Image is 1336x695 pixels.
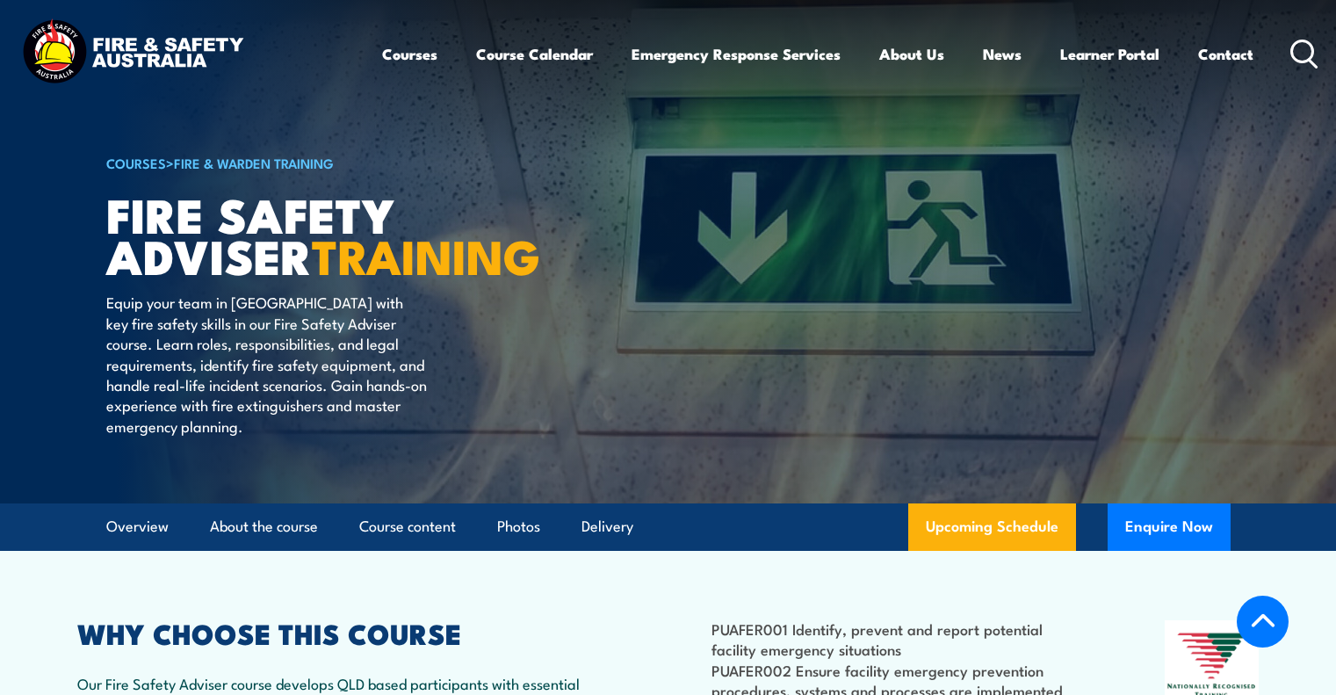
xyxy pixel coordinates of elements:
button: Enquire Now [1108,503,1231,551]
a: Fire & Warden Training [174,153,334,172]
a: Delivery [581,503,633,550]
a: Course content [359,503,456,550]
a: Course Calendar [476,31,593,77]
a: Photos [497,503,540,550]
a: Upcoming Schedule [908,503,1076,551]
h2: WHY CHOOSE THIS COURSE [77,620,590,645]
p: Equip your team in [GEOGRAPHIC_DATA] with key fire safety skills in our Fire Safety Adviser cours... [106,292,427,436]
h6: > [106,152,540,173]
strong: TRAINING [312,218,540,291]
a: News [983,31,1022,77]
a: Contact [1198,31,1253,77]
a: Courses [382,31,437,77]
a: COURSES [106,153,166,172]
a: About the course [210,503,318,550]
a: About Us [879,31,944,77]
a: Learner Portal [1060,31,1159,77]
h1: FIRE SAFETY ADVISER [106,193,540,275]
a: Emergency Response Services [632,31,841,77]
a: Overview [106,503,169,550]
li: PUAFER001 Identify, prevent and report potential facility emergency situations [711,619,1080,660]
